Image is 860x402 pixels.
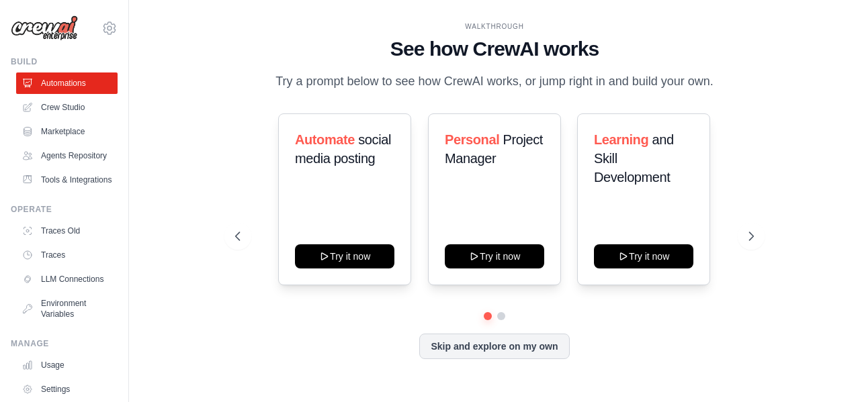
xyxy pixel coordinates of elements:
a: Usage [16,354,118,376]
a: Traces Old [16,220,118,242]
div: Manage [11,338,118,349]
button: Try it now [594,244,693,268]
p: Try a prompt below to see how CrewAI works, or jump right in and build your own. [269,72,720,91]
h1: See how CrewAI works [235,37,753,61]
span: and Skill Development [594,132,674,185]
span: Automate [295,132,355,147]
a: LLM Connections [16,268,118,290]
a: Agents Repository [16,145,118,166]
a: Marketplace [16,121,118,142]
span: social media posting [295,132,391,166]
button: Try it now [445,244,544,268]
button: Skip and explore on my own [419,334,569,359]
span: Personal [445,132,499,147]
div: Build [11,56,118,67]
button: Try it now [295,244,394,268]
span: Learning [594,132,648,147]
img: Logo [11,15,78,41]
a: Environment Variables [16,293,118,325]
span: Project Manager [445,132,543,166]
a: Crew Studio [16,97,118,118]
a: Tools & Integrations [16,169,118,191]
a: Settings [16,379,118,400]
div: Operate [11,204,118,215]
div: WALKTHROUGH [235,21,753,32]
a: Automations [16,72,118,94]
a: Traces [16,244,118,266]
